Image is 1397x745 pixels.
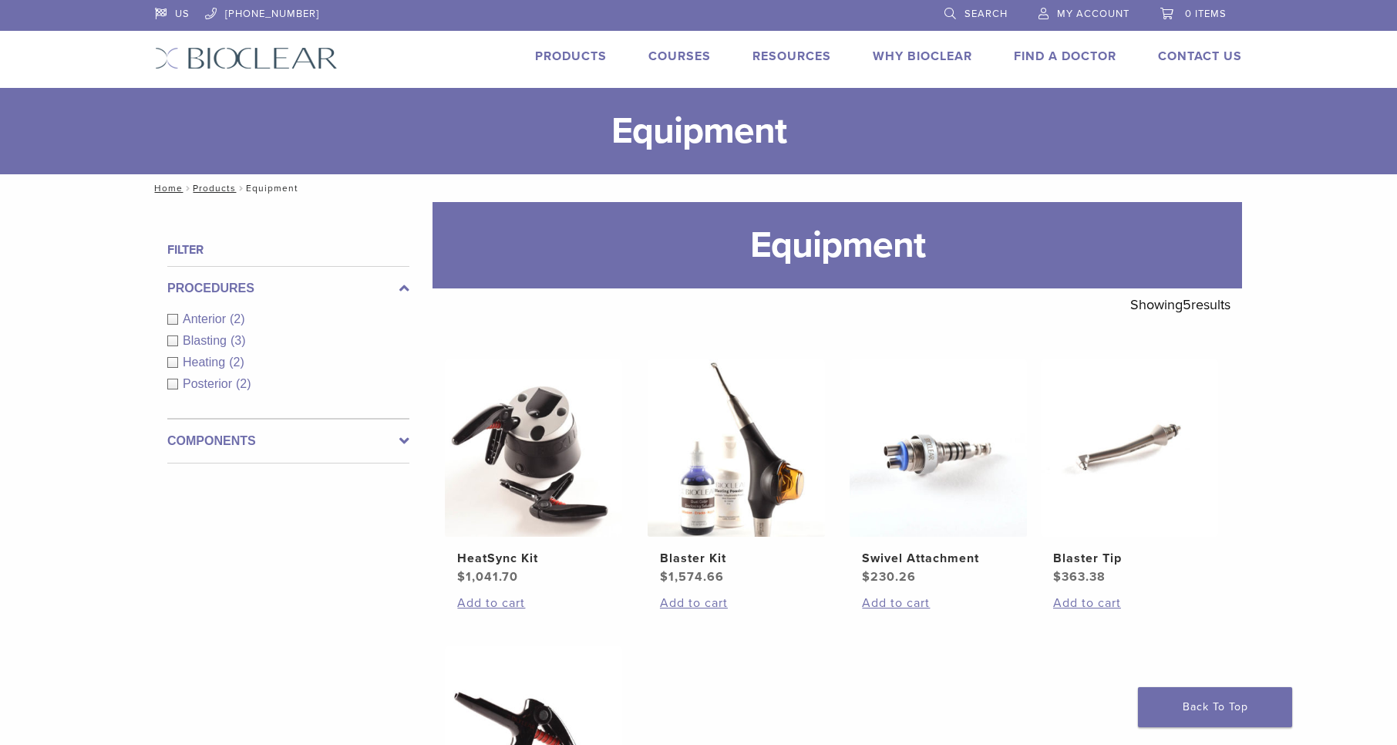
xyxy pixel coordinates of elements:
[660,594,813,612] a: Add to cart: “Blaster Kit”
[1138,687,1292,727] a: Back To Top
[183,356,229,369] span: Heating
[1053,549,1206,568] h2: Blaster Tip
[183,334,231,347] span: Blasting
[193,183,236,194] a: Products
[457,569,466,585] span: $
[849,359,1028,586] a: Swivel AttachmentSwivel Attachment $230.26
[236,377,251,390] span: (2)
[647,359,826,586] a: Blaster KitBlaster Kit $1,574.66
[660,569,724,585] bdi: 1,574.66
[1053,569,1106,585] bdi: 363.38
[873,49,972,64] a: Why Bioclear
[648,359,825,537] img: Blaster Kit
[752,49,831,64] a: Resources
[167,279,409,298] label: Procedures
[236,184,246,192] span: /
[167,432,409,450] label: Components
[660,549,813,568] h2: Blaster Kit
[1014,49,1116,64] a: Find A Doctor
[155,47,338,69] img: Bioclear
[535,49,607,64] a: Products
[1053,569,1062,585] span: $
[229,356,244,369] span: (2)
[444,359,624,586] a: HeatSync KitHeatSync Kit $1,041.70
[457,569,518,585] bdi: 1,041.70
[862,549,1015,568] h2: Swivel Attachment
[183,184,193,192] span: /
[964,8,1008,20] span: Search
[183,377,236,390] span: Posterior
[167,241,409,259] h4: Filter
[1185,8,1227,20] span: 0 items
[183,312,230,325] span: Anterior
[445,359,622,537] img: HeatSync Kit
[850,359,1027,537] img: Swivel Attachment
[1130,288,1230,321] p: Showing results
[1183,296,1191,313] span: 5
[150,183,183,194] a: Home
[457,594,610,612] a: Add to cart: “HeatSync Kit”
[1158,49,1242,64] a: Contact Us
[862,569,916,585] bdi: 230.26
[862,569,870,585] span: $
[862,594,1015,612] a: Add to cart: “Swivel Attachment”
[231,334,246,347] span: (3)
[1053,594,1206,612] a: Add to cart: “Blaster Tip”
[1057,8,1129,20] span: My Account
[143,174,1254,202] nav: Equipment
[660,569,668,585] span: $
[230,312,245,325] span: (2)
[433,202,1242,288] h1: Equipment
[457,549,610,568] h2: HeatSync Kit
[648,49,711,64] a: Courses
[1040,359,1220,586] a: Blaster TipBlaster Tip $363.38
[1041,359,1218,537] img: Blaster Tip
